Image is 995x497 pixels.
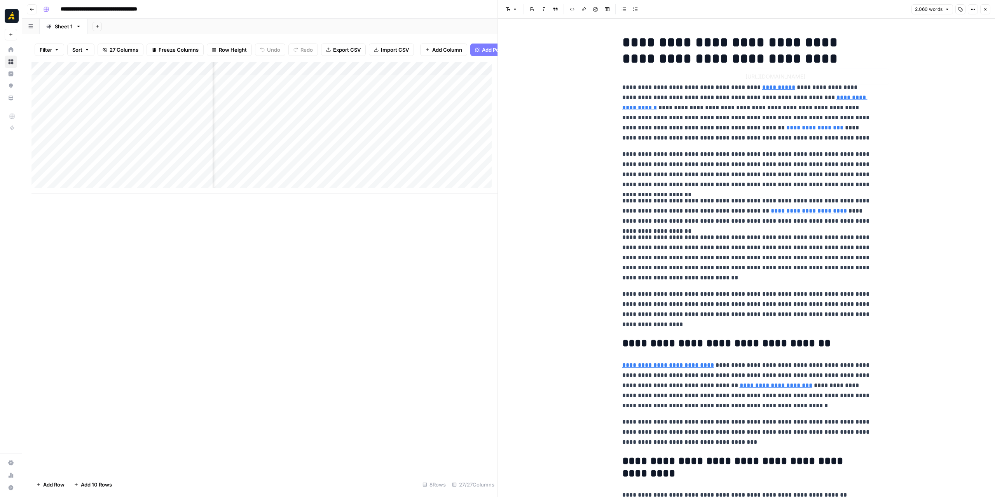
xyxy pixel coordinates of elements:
span: Row Height [219,46,247,54]
a: Settings [5,457,17,469]
button: 2.060 words [911,4,953,14]
span: Add Power Agent [482,46,524,54]
button: Filter [35,44,64,56]
a: Home [5,44,17,56]
a: Sheet 1 [40,19,88,34]
img: Marketers in Demand Logo [5,9,19,23]
span: 2.060 words [915,6,943,13]
span: Freeze Columns [159,46,199,54]
div: 27/27 Columns [449,478,497,491]
span: Export CSV [333,46,361,54]
a: Your Data [5,92,17,104]
button: 27 Columns [98,44,143,56]
button: Undo [255,44,285,56]
button: Sort [67,44,94,56]
span: Redo [300,46,313,54]
span: Sort [72,46,82,54]
div: Sheet 1 [55,23,73,30]
button: Add Power Agent [470,44,529,56]
button: Export CSV [321,44,366,56]
button: Import CSV [369,44,414,56]
span: Filter [40,46,52,54]
span: Import CSV [381,46,409,54]
button: Add 10 Rows [69,478,117,491]
button: Workspace: Marketers in Demand [5,6,17,26]
span: Add Column [432,46,462,54]
a: Browse [5,56,17,68]
button: Add Column [420,44,467,56]
a: Usage [5,469,17,481]
span: Add 10 Rows [81,481,112,488]
button: Add Row [31,478,69,491]
button: Freeze Columns [147,44,204,56]
span: Add Row [43,481,65,488]
span: 27 Columns [110,46,138,54]
a: Insights [5,68,17,80]
button: Redo [288,44,318,56]
div: 8 Rows [419,478,449,491]
a: Opportunities [5,80,17,92]
span: Undo [267,46,280,54]
button: Help + Support [5,481,17,494]
button: Row Height [207,44,252,56]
